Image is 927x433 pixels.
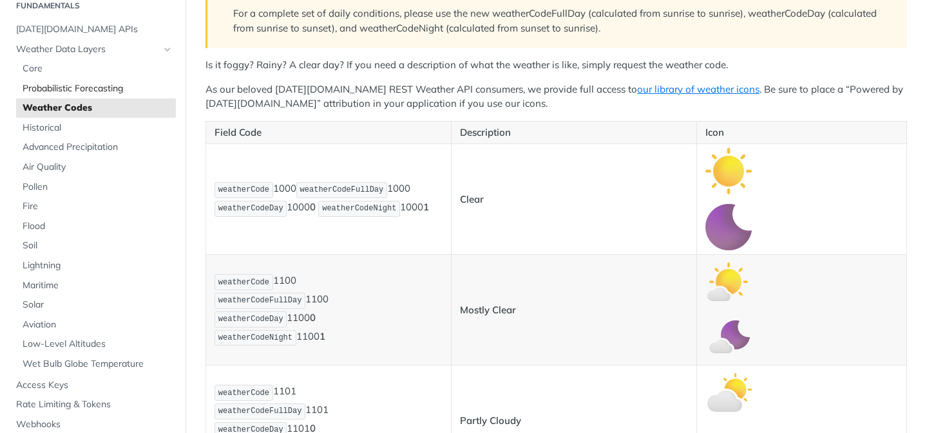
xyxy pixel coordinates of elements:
span: Lightning [23,259,173,272]
strong: 1 [320,330,325,342]
a: Probabilistic Forecasting [16,79,176,98]
p: Description [460,125,688,140]
span: weatherCodeFullDay [218,407,302,416]
button: Hide subpages for Weather Data Layers [162,44,173,55]
img: mostly_clear_day [705,259,752,305]
span: Solar [23,299,173,311]
span: Expand image [705,331,752,343]
span: Maritime [23,279,173,292]
a: Flood [16,217,176,236]
strong: Clear [460,193,484,205]
span: Fire [23,200,173,213]
a: Fire [16,197,176,216]
a: Wet Bulb Globe Temperature [16,355,176,374]
strong: Partly Cloudy [460,414,521,427]
a: Core [16,59,176,78]
a: Pollen [16,178,176,197]
p: 1000 1000 1000 1000 [215,181,443,218]
span: Core [23,62,173,75]
span: weatherCode [218,389,269,398]
img: clear_day [705,148,752,194]
span: Weather Data Layers [16,43,159,56]
p: Icon [705,125,898,140]
span: Expand image [705,164,752,176]
span: Low-Level Altitudes [23,338,173,351]
span: [DATE][DOMAIN_NAME] APIs [16,23,173,36]
p: For a complete set of daily conditions, please use the new weatherCodeFullDay (calculated from su... [233,6,894,35]
span: weatherCodeFullDay [300,185,384,194]
span: Air Quality [23,161,173,174]
a: Access Keys [10,376,176,395]
a: Rate Limiting & Tokens [10,395,176,414]
span: Aviation [23,318,173,331]
a: Low-Level Altitudes [16,335,176,354]
span: Expand image [705,275,752,287]
span: Weather Codes [23,102,173,115]
p: 1100 1100 1100 1100 [215,273,443,347]
span: Pollen [23,181,173,194]
a: Soil [16,236,176,255]
span: Advanced Precipitation [23,141,173,154]
span: weatherCode [218,278,269,287]
span: Webhooks [16,418,173,431]
a: Weather Codes [16,98,176,118]
p: As our beloved [DATE][DOMAIN_NAME] REST Weather API consumers, we provide full access to . Be sur... [205,82,907,111]
span: Access Keys [16,379,173,392]
span: Probabilistic Forecasting [23,82,173,95]
a: Solar [16,295,176,315]
span: Flood [23,220,173,233]
img: mostly_clear_night [705,315,752,361]
p: Is it foggy? Rainy? A clear day? If you need a description of what the weather is like, simply re... [205,58,907,73]
strong: 0 [310,311,316,324]
a: Air Quality [16,158,176,177]
span: weatherCodeNight [218,333,292,342]
img: partly_cloudy_day [705,369,752,416]
span: weatherCodeNight [322,204,396,213]
strong: 1 [423,201,429,213]
p: Field Code [215,125,443,140]
a: Advanced Precipitation [16,138,176,157]
span: weatherCodeFullDay [218,296,302,305]
a: our library of weather icons [637,83,760,95]
span: weatherCode [218,185,269,194]
span: weatherCodeDay [218,204,283,213]
span: weatherCodeDay [218,315,283,324]
a: Maritime [16,276,176,295]
span: Wet Bulb Globe Temperature [23,358,173,371]
a: Historical [16,118,176,138]
span: Rate Limiting & Tokens [16,398,173,411]
a: Lightning [16,256,176,275]
a: Weather Data LayersHide subpages for Weather Data Layers [10,40,176,59]
span: Expand image [705,385,752,398]
a: [DATE][DOMAIN_NAME] APIs [10,20,176,39]
strong: Mostly Clear [460,304,516,316]
strong: 0 [310,201,316,213]
a: Aviation [16,315,176,335]
span: Expand image [705,220,752,232]
img: clear_night [705,204,752,250]
span: Soil [23,239,173,252]
span: Historical [23,122,173,134]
